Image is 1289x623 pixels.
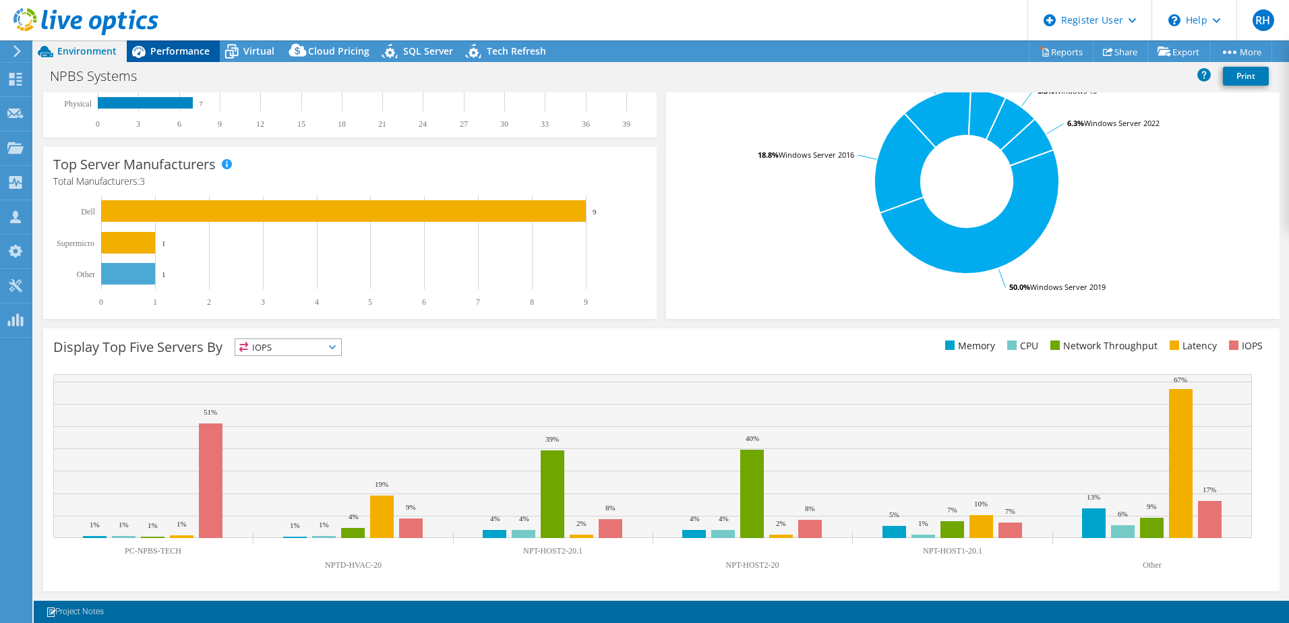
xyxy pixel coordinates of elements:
[758,150,779,160] tspan: 18.8%
[1087,493,1100,501] text: 13%
[319,521,329,529] text: 1%
[622,119,630,129] text: 39
[500,119,508,129] text: 30
[779,150,854,160] tspan: Windows Server 2016
[584,297,588,307] text: 9
[947,506,957,514] text: 7%
[523,546,582,556] text: NPT-HOST2-20.1
[53,157,216,172] h3: Top Server Manufacturers
[576,519,587,527] text: 2%
[805,504,815,512] text: 8%
[90,521,100,529] text: 1%
[136,119,140,129] text: 3
[1029,41,1093,62] a: Reports
[150,44,210,57] span: Performance
[349,512,359,521] text: 4%
[1147,41,1210,62] a: Export
[235,339,341,355] span: IOPS
[726,560,779,570] text: NPT-HOST2-20
[545,435,559,443] text: 39%
[582,119,590,129] text: 36
[1209,41,1272,62] a: More
[1005,507,1015,515] text: 7%
[218,119,222,129] text: 9
[315,297,319,307] text: 4
[125,546,181,556] text: PC-NPBS-TECH
[119,521,129,529] text: 1%
[81,207,95,216] text: Dell
[1009,282,1030,292] tspan: 50.0%
[338,119,346,129] text: 18
[889,510,899,518] text: 5%
[53,174,647,189] h4: Total Manufacturers:
[36,603,113,620] a: Project Notes
[1030,282,1106,292] tspan: Windows Server 2019
[243,44,274,57] span: Virtual
[148,521,158,529] text: 1%
[204,408,217,416] text: 51%
[44,69,158,84] h1: NPBS Systems
[974,500,988,508] text: 10%
[177,119,181,129] text: 6
[476,297,480,307] text: 7
[140,175,145,187] span: 3
[923,546,982,556] text: NPT-HOST1-20.1
[1084,118,1160,128] tspan: Windows Server 2022
[290,521,300,529] text: 1%
[378,119,386,129] text: 21
[325,560,382,570] text: NPTD-HVAC-20
[308,44,369,57] span: Cloud Pricing
[1047,338,1158,353] li: Network Throughput
[1004,338,1038,353] li: CPU
[746,434,759,442] text: 40%
[261,297,265,307] text: 3
[1143,560,1161,570] text: Other
[99,297,103,307] text: 0
[605,504,616,512] text: 8%
[368,297,372,307] text: 5
[57,44,117,57] span: Environment
[1168,14,1180,26] svg: \n
[57,239,94,248] text: Supermicro
[1118,510,1128,518] text: 6%
[406,503,416,511] text: 9%
[1067,118,1084,128] tspan: 6.3%
[490,514,500,523] text: 4%
[460,119,468,129] text: 27
[530,297,534,307] text: 8
[177,520,187,528] text: 1%
[541,119,549,129] text: 33
[162,270,166,278] text: 1
[375,480,388,488] text: 19%
[1203,485,1216,494] text: 17%
[96,119,100,129] text: 0
[690,514,700,523] text: 4%
[918,519,928,527] text: 1%
[1223,67,1269,86] a: Print
[403,44,453,57] span: SQL Server
[1166,338,1217,353] li: Latency
[776,519,786,527] text: 2%
[77,270,95,279] text: Other
[200,100,203,107] text: 7
[1226,338,1263,353] li: IOPS
[64,99,92,109] text: Physical
[256,119,264,129] text: 12
[419,119,427,129] text: 24
[153,297,157,307] text: 1
[942,338,995,353] li: Memory
[422,297,426,307] text: 6
[1093,41,1148,62] a: Share
[297,119,305,129] text: 15
[487,44,546,57] span: Tech Refresh
[519,514,529,523] text: 4%
[162,239,166,247] text: 1
[1174,376,1187,384] text: 67%
[1147,502,1157,510] text: 9%
[593,208,597,216] text: 9
[719,514,729,523] text: 4%
[207,297,211,307] text: 2
[1253,9,1274,31] span: RH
